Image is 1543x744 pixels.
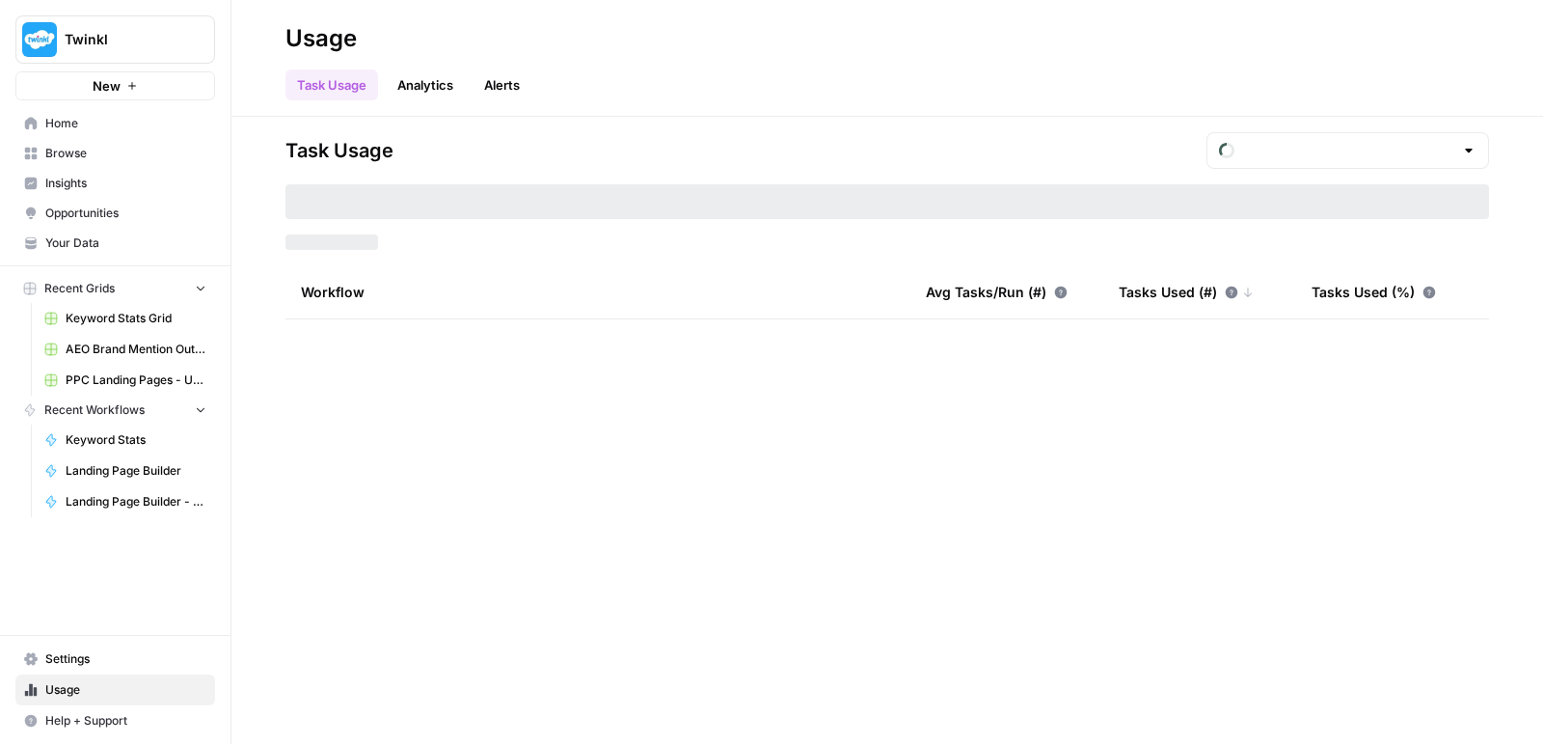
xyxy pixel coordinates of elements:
[285,69,378,100] a: Task Usage
[386,69,465,100] a: Analytics
[15,71,215,100] button: New
[45,681,206,699] span: Usage
[36,334,215,365] a: AEO Brand Mention Outreach
[15,675,215,705] a: Usage
[285,137,393,164] span: Task Usage
[36,455,215,486] a: Landing Page Builder
[65,30,181,49] span: Twinkl
[66,341,206,358] span: AEO Brand Mention Outreach
[15,108,215,139] a: Home
[926,265,1068,318] div: Avg Tasks/Run (#)
[36,303,215,334] a: Keyword Stats Grid
[45,650,206,668] span: Settings
[45,712,206,730] span: Help + Support
[36,425,215,455] a: Keyword Stats
[22,22,57,57] img: Twinkl Logo
[44,401,145,419] span: Recent Workflows
[15,644,215,675] a: Settings
[1119,265,1254,318] div: Tasks Used (#)
[36,486,215,517] a: Landing Page Builder - Alt 1
[15,198,215,229] a: Opportunities
[473,69,531,100] a: Alerts
[66,372,206,389] span: PPC Landing Pages - US 10 09 25
[15,138,215,169] a: Browse
[45,234,206,252] span: Your Data
[45,115,206,132] span: Home
[66,462,206,480] span: Landing Page Builder
[15,168,215,199] a: Insights
[44,280,115,297] span: Recent Grids
[15,274,215,303] button: Recent Grids
[15,228,215,259] a: Your Data
[285,23,357,54] div: Usage
[66,310,206,327] span: Keyword Stats Grid
[36,365,215,396] a: PPC Landing Pages - US 10 09 25
[66,493,206,510] span: Landing Page Builder - Alt 1
[66,431,206,449] span: Keyword Stats
[93,76,121,96] span: New
[45,145,206,162] span: Browse
[301,265,895,318] div: Workflow
[45,175,206,192] span: Insights
[1312,265,1436,318] div: Tasks Used (%)
[15,15,215,64] button: Workspace: Twinkl
[15,705,215,736] button: Help + Support
[45,205,206,222] span: Opportunities
[15,396,215,425] button: Recent Workflows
